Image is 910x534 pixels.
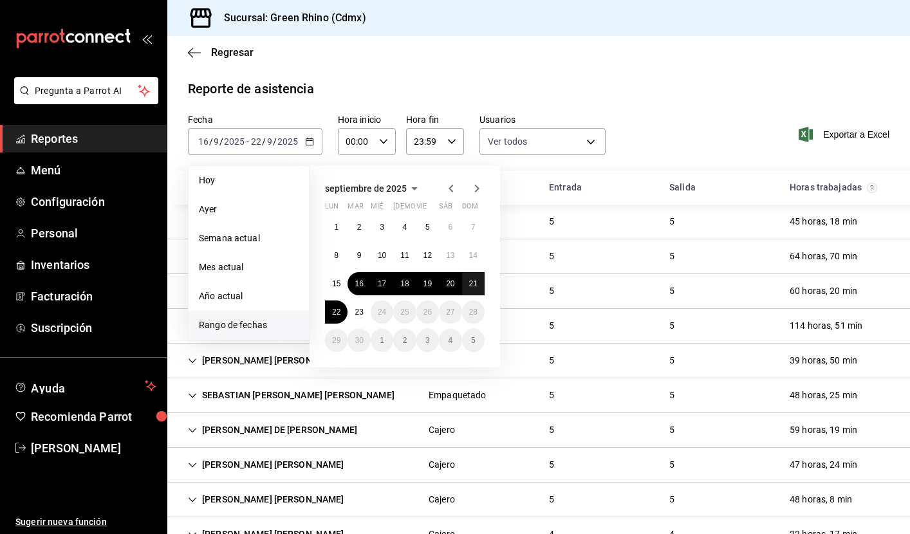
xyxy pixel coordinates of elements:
div: Cell [779,488,862,511]
div: Row [167,309,910,344]
abbr: 5 de septiembre de 2025 [425,223,430,232]
abbr: 4 de septiembre de 2025 [403,223,407,232]
button: 4 de octubre de 2025 [439,329,461,352]
div: Reporte de asistencia [188,79,314,98]
span: Mes actual [199,261,299,274]
abbr: 5 de octubre de 2025 [471,336,476,345]
label: Fecha [188,115,322,124]
div: Cell [659,314,685,338]
div: Cell [779,453,868,477]
span: Ayuda [31,378,140,394]
button: 30 de septiembre de 2025 [348,329,370,352]
abbr: 2 de septiembre de 2025 [357,223,362,232]
abbr: 22 de septiembre de 2025 [332,308,340,317]
span: Menú [31,161,156,179]
abbr: 2 de octubre de 2025 [403,336,407,345]
abbr: 30 de septiembre de 2025 [355,336,363,345]
div: Cell [178,244,283,268]
abbr: 23 de septiembre de 2025 [355,308,363,317]
abbr: 26 de septiembre de 2025 [423,308,432,317]
div: Cell [779,383,868,407]
button: 26 de septiembre de 2025 [416,300,439,324]
button: 20 de septiembre de 2025 [439,272,461,295]
button: 16 de septiembre de 2025 [348,272,370,295]
button: 14 de septiembre de 2025 [462,244,485,267]
button: 25 de septiembre de 2025 [393,300,416,324]
abbr: 21 de septiembre de 2025 [469,279,478,288]
div: Cell [659,210,685,234]
span: Rango de fechas [199,318,299,332]
abbr: 10 de septiembre de 2025 [378,251,386,260]
div: Row [167,378,910,413]
abbr: 3 de octubre de 2025 [425,336,430,345]
label: Usuarios [479,115,606,124]
button: 7 de septiembre de 2025 [462,216,485,239]
button: 12 de septiembre de 2025 [416,244,439,267]
abbr: 29 de septiembre de 2025 [332,336,340,345]
span: Suscripción [31,319,156,336]
div: Cell [539,244,564,268]
div: HeadCell [178,176,418,199]
button: open_drawer_menu [142,33,152,44]
abbr: lunes [325,202,339,216]
abbr: 16 de septiembre de 2025 [355,279,363,288]
div: Cell [779,314,873,338]
div: Cell [659,418,685,442]
span: Ayer [199,203,299,216]
a: Pregunta a Parrot AI [9,93,158,107]
div: Head [167,170,910,205]
span: Pregunta a Parrot AI [35,84,138,98]
span: Inventarios [31,256,156,273]
div: Cell [178,488,355,511]
div: Cell [418,453,465,477]
span: Exportar a Excel [801,127,889,142]
span: Ver todos [488,135,527,148]
span: Sugerir nueva función [15,515,156,529]
button: septiembre de 2025 [325,181,422,196]
abbr: 1 de octubre de 2025 [380,336,384,345]
abbr: 17 de septiembre de 2025 [378,279,386,288]
div: Cell [539,453,564,477]
span: Configuración [31,193,156,210]
span: / [209,136,213,147]
span: septiembre de 2025 [325,183,407,194]
abbr: 25 de septiembre de 2025 [400,308,409,317]
input: -- [250,136,262,147]
button: 11 de septiembre de 2025 [393,244,416,267]
abbr: 7 de septiembre de 2025 [471,223,476,232]
abbr: 6 de septiembre de 2025 [448,223,452,232]
button: 8 de septiembre de 2025 [325,244,348,267]
abbr: 8 de septiembre de 2025 [334,251,339,260]
abbr: martes [348,202,363,216]
div: Cell [418,488,465,511]
div: Cell [539,418,564,442]
div: Cell [539,314,564,338]
div: Cell [659,383,685,407]
button: 6 de septiembre de 2025 [439,216,461,239]
abbr: jueves [393,202,469,216]
input: -- [198,136,209,147]
abbr: 15 de septiembre de 2025 [332,279,340,288]
button: 10 de septiembre de 2025 [371,244,393,267]
span: Facturación [31,288,156,305]
div: Cell [779,244,868,268]
div: Cell [178,210,355,234]
div: Cell [779,349,868,373]
div: Cell [659,349,685,373]
button: 21 de septiembre de 2025 [462,272,485,295]
abbr: 3 de septiembre de 2025 [380,223,384,232]
div: Cell [178,314,355,338]
span: / [273,136,277,147]
span: - [246,136,249,147]
span: Año actual [199,290,299,303]
div: Cell [418,383,496,407]
span: Hoy [199,174,299,187]
button: Regresar [188,46,254,59]
button: 5 de septiembre de 2025 [416,216,439,239]
div: Cell [659,244,685,268]
div: Cell [659,279,685,303]
div: Cell [178,453,355,477]
abbr: 18 de septiembre de 2025 [400,279,409,288]
span: Personal [31,225,156,242]
span: Reportes [31,130,156,147]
